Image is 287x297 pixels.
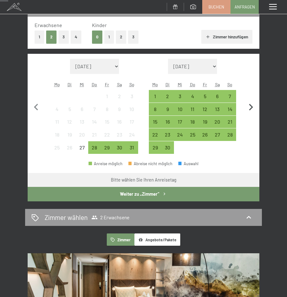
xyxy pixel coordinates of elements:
[149,141,161,154] div: Anreise möglich
[76,116,88,128] div: Anreise nicht möglich
[64,145,75,156] div: 26
[117,82,122,87] abbr: Samstag
[212,94,223,105] div: 6
[149,103,161,115] div: Anreise möglich
[227,82,232,87] abbr: Sonntag
[174,90,187,103] div: Anreise möglich
[199,119,211,131] div: 19
[30,59,43,154] button: Vorheriger Monat
[161,103,174,115] div: Anreise möglich
[161,128,174,141] div: Tue Sep 23 2025
[162,94,173,105] div: 2
[51,103,63,115] div: Mon Aug 04 2025
[71,31,81,43] button: 4
[126,90,138,103] div: Anreise nicht möglich
[224,103,236,115] div: Anreise möglich
[113,90,126,103] div: Anreise nicht möglich
[201,30,252,44] button: Zimmer hinzufügen
[126,90,138,103] div: Sun Aug 03 2025
[203,0,230,14] a: Buchen
[113,103,126,115] div: Sat Aug 09 2025
[149,141,161,154] div: Mon Sep 29 2025
[152,82,158,87] abbr: Montag
[165,82,170,87] abbr: Dienstag
[126,103,138,115] div: Sun Aug 10 2025
[101,94,113,105] div: 1
[51,128,63,141] div: Mon Aug 18 2025
[149,116,161,128] div: Mon Sep 15 2025
[113,128,126,141] div: Anreise nicht möglich
[174,90,187,103] div: Wed Sep 03 2025
[88,116,101,128] div: Anreise nicht möglich
[134,233,180,246] button: Angebote/Pakete
[211,128,224,141] div: Sat Sep 27 2025
[126,107,138,118] div: 10
[224,90,236,103] div: Anreise möglich
[35,31,44,43] button: 1
[224,132,236,143] div: 28
[161,141,174,154] div: Anreise möglich
[76,119,88,131] div: 13
[208,4,224,10] span: Buchen
[187,119,198,131] div: 18
[76,103,88,115] div: Anreise nicht möglich
[149,90,161,103] div: Anreise möglich
[161,103,174,115] div: Tue Sep 09 2025
[128,162,172,166] div: Abreise nicht möglich
[63,103,76,115] div: Anreise nicht möglich
[76,116,88,128] div: Wed Aug 13 2025
[76,145,88,156] div: 27
[175,107,186,118] div: 10
[107,233,134,246] button: Zimmer
[80,82,84,87] abbr: Mittwoch
[224,119,236,131] div: 21
[211,103,224,115] div: Anreise möglich
[101,90,113,103] div: Fri Aug 01 2025
[88,128,101,141] div: Thu Aug 21 2025
[101,90,113,103] div: Anreise nicht möglich
[186,90,199,103] div: Thu Sep 04 2025
[101,119,113,131] div: 15
[126,116,138,128] div: Anreise nicht möglich
[212,119,223,131] div: 20
[51,128,63,141] div: Anreise nicht möglich
[174,103,187,115] div: Wed Sep 10 2025
[162,119,173,131] div: 16
[76,141,88,154] div: Anreise nicht möglich
[114,119,125,131] div: 16
[113,116,126,128] div: Sat Aug 16 2025
[149,116,161,128] div: Anreise möglich
[126,103,138,115] div: Anreise nicht möglich
[149,128,161,141] div: Mon Sep 22 2025
[224,94,236,105] div: 7
[149,132,161,143] div: 22
[89,107,100,118] div: 7
[51,141,63,154] div: Mon Aug 25 2025
[101,116,113,128] div: Fri Aug 15 2025
[199,116,211,128] div: Anreise möglich
[161,90,174,103] div: Tue Sep 02 2025
[63,128,76,141] div: Anreise nicht möglich
[113,141,126,154] div: Sat Aug 30 2025
[63,116,76,128] div: Anreise nicht möglich
[126,116,138,128] div: Sun Aug 17 2025
[224,116,236,128] div: Anreise möglich
[149,128,161,141] div: Anreise möglich
[174,116,187,128] div: Anreise möglich
[174,103,187,115] div: Anreise möglich
[54,82,60,87] abbr: Montag
[161,116,174,128] div: Tue Sep 16 2025
[175,132,186,143] div: 24
[76,132,88,143] div: 20
[101,103,113,115] div: Fri Aug 08 2025
[101,132,113,143] div: 22
[88,103,101,115] div: Anreise nicht möglich
[187,107,198,118] div: 11
[212,107,223,118] div: 13
[211,116,224,128] div: Sat Sep 20 2025
[215,82,220,87] abbr: Samstag
[199,90,211,103] div: Fri Sep 05 2025
[101,145,113,156] div: 29
[51,103,63,115] div: Anreise nicht möglich
[76,141,88,154] div: Wed Aug 27 2025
